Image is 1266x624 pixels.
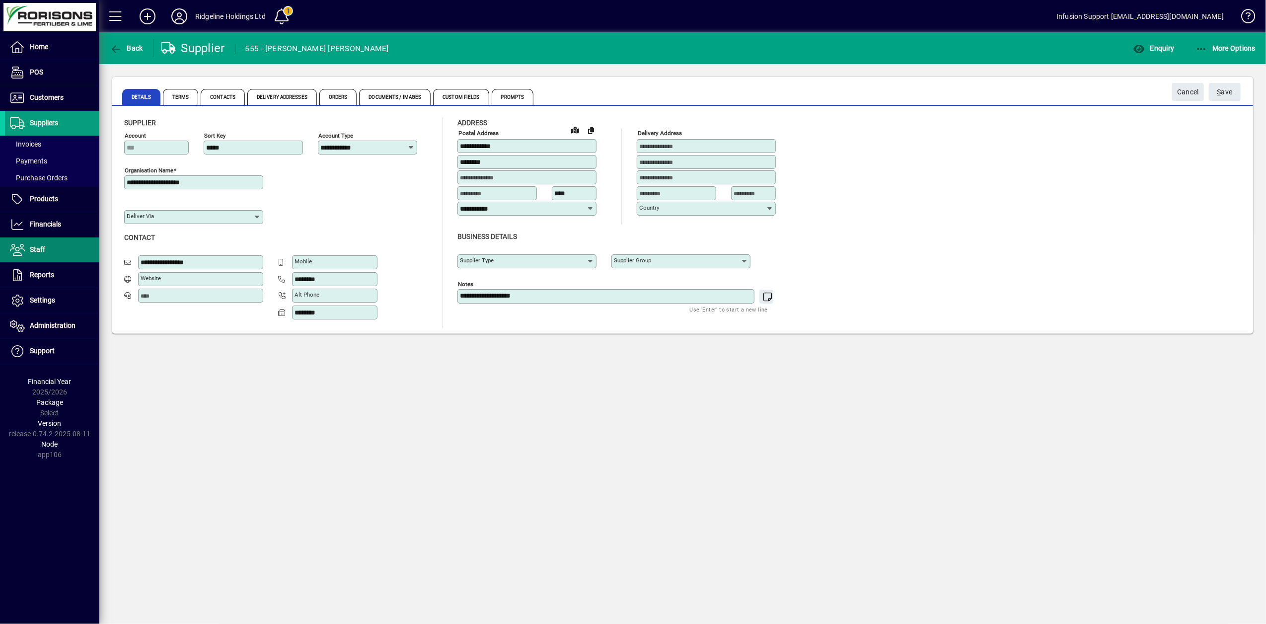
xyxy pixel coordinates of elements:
[5,60,99,85] a: POS
[5,153,99,169] a: Payments
[30,321,75,329] span: Administration
[10,157,47,165] span: Payments
[30,271,54,279] span: Reports
[163,89,199,105] span: Terms
[433,89,489,105] span: Custom Fields
[5,35,99,60] a: Home
[359,89,431,105] span: Documents / Images
[492,89,534,105] span: Prompts
[318,132,353,139] mat-label: Account Type
[132,7,163,25] button: Add
[319,89,357,105] span: Orders
[1234,2,1254,34] a: Knowledge Base
[1217,88,1221,96] span: S
[5,313,99,338] a: Administration
[1172,83,1204,101] button: Cancel
[5,237,99,262] a: Staff
[10,174,68,182] span: Purchase Orders
[460,257,494,264] mat-label: Supplier type
[163,7,195,25] button: Profile
[1193,39,1259,57] button: More Options
[30,43,48,51] span: Home
[247,89,317,105] span: Delivery Addresses
[1217,84,1233,100] span: ave
[122,89,160,105] span: Details
[245,41,389,57] div: 555 - [PERSON_NAME] [PERSON_NAME]
[30,68,43,76] span: POS
[124,119,156,127] span: Supplier
[5,136,99,153] a: Invoices
[30,245,45,253] span: Staff
[141,275,161,282] mat-label: Website
[5,263,99,288] a: Reports
[614,257,651,264] mat-label: Supplier group
[30,119,58,127] span: Suppliers
[5,288,99,313] a: Settings
[295,258,312,265] mat-label: Mobile
[567,122,583,138] a: View on map
[583,122,599,138] button: Copy to Delivery address
[5,169,99,186] a: Purchase Orders
[1130,39,1177,57] button: Enquiry
[110,44,143,52] span: Back
[30,195,58,203] span: Products
[457,119,487,127] span: Address
[5,187,99,212] a: Products
[107,39,146,57] button: Back
[690,304,768,315] mat-hint: Use 'Enter' to start a new line
[5,85,99,110] a: Customers
[458,280,473,287] mat-label: Notes
[30,220,61,228] span: Financials
[5,212,99,237] a: Financials
[127,213,154,220] mat-label: Deliver via
[42,440,58,448] span: Node
[5,339,99,364] a: Support
[28,378,72,386] span: Financial Year
[99,39,154,57] app-page-header-button: Back
[30,296,55,304] span: Settings
[195,8,266,24] div: Ridgeline Holdings Ltd
[1195,44,1256,52] span: More Options
[161,40,225,56] div: Supplier
[201,89,245,105] span: Contacts
[38,419,62,427] span: Version
[1056,8,1224,24] div: Infusion Support [EMAIL_ADDRESS][DOMAIN_NAME]
[1209,83,1241,101] button: Save
[124,234,155,241] span: Contact
[639,204,659,211] mat-label: Country
[36,398,63,406] span: Package
[204,132,225,139] mat-label: Sort key
[30,347,55,355] span: Support
[30,93,64,101] span: Customers
[295,291,319,298] mat-label: Alt Phone
[10,140,41,148] span: Invoices
[1177,84,1199,100] span: Cancel
[457,233,517,240] span: Business details
[125,167,173,174] mat-label: Organisation name
[125,132,146,139] mat-label: Account
[1133,44,1174,52] span: Enquiry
